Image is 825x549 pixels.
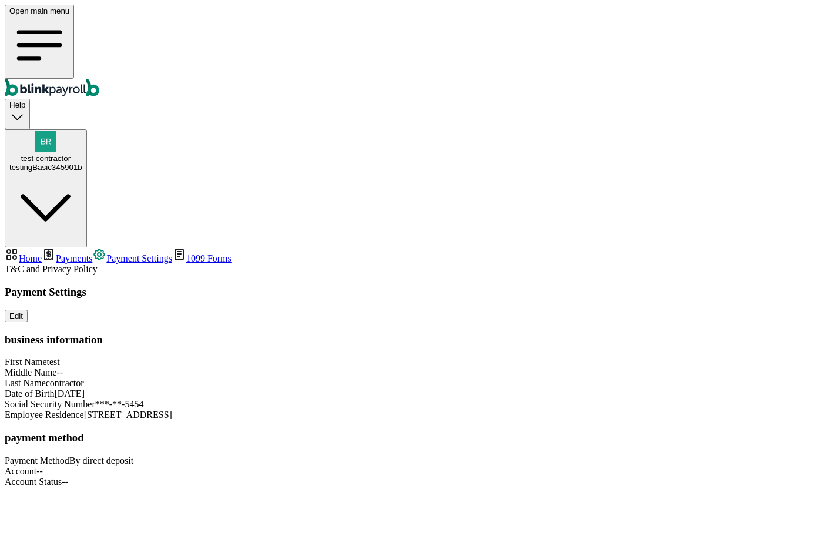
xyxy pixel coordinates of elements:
[62,477,68,487] span: --
[5,410,84,420] span: Employee Residence
[84,410,172,420] span: [STREET_ADDRESS]
[5,264,24,274] span: T&C
[5,357,47,367] span: First Name
[21,154,71,163] span: test contractor
[56,367,63,377] span: --
[5,5,820,99] nav: Global
[9,163,82,172] div: testingBasic345901b
[106,253,172,263] span: Payment Settings
[172,253,232,263] a: 1099 Forms
[42,253,92,263] a: Payments
[5,477,62,487] span: Account Status
[42,264,98,274] span: Privacy Policy
[5,466,36,476] span: Account
[5,389,54,399] span: Date of Birth
[92,253,172,263] a: Payment Settings
[5,5,74,79] button: Open main menu
[69,456,133,466] span: By direct deposit
[54,389,85,399] span: [DATE]
[47,357,60,367] span: test
[623,422,825,549] iframe: Chat Widget
[9,312,23,320] div: Edit
[56,253,92,263] span: Payments
[5,253,42,263] a: Home
[5,310,28,322] button: Edit
[5,333,820,346] h3: business information
[5,378,46,388] span: Last Name
[36,466,43,476] span: --
[5,456,69,466] span: Payment Method
[5,264,98,274] span: and
[9,6,69,15] span: Open main menu
[46,378,84,388] span: contractor
[19,253,42,263] span: Home
[5,431,820,444] h3: payment method
[5,247,820,274] nav: Team Member Portal Sidebar
[9,101,25,109] span: Help
[5,99,30,129] button: Help
[5,286,820,299] h3: Payment Settings
[5,399,95,409] span: Social Security Number
[186,253,232,263] span: 1099 Forms
[5,129,87,248] button: test contractortestingBasic345901b
[5,367,56,377] span: Middle Name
